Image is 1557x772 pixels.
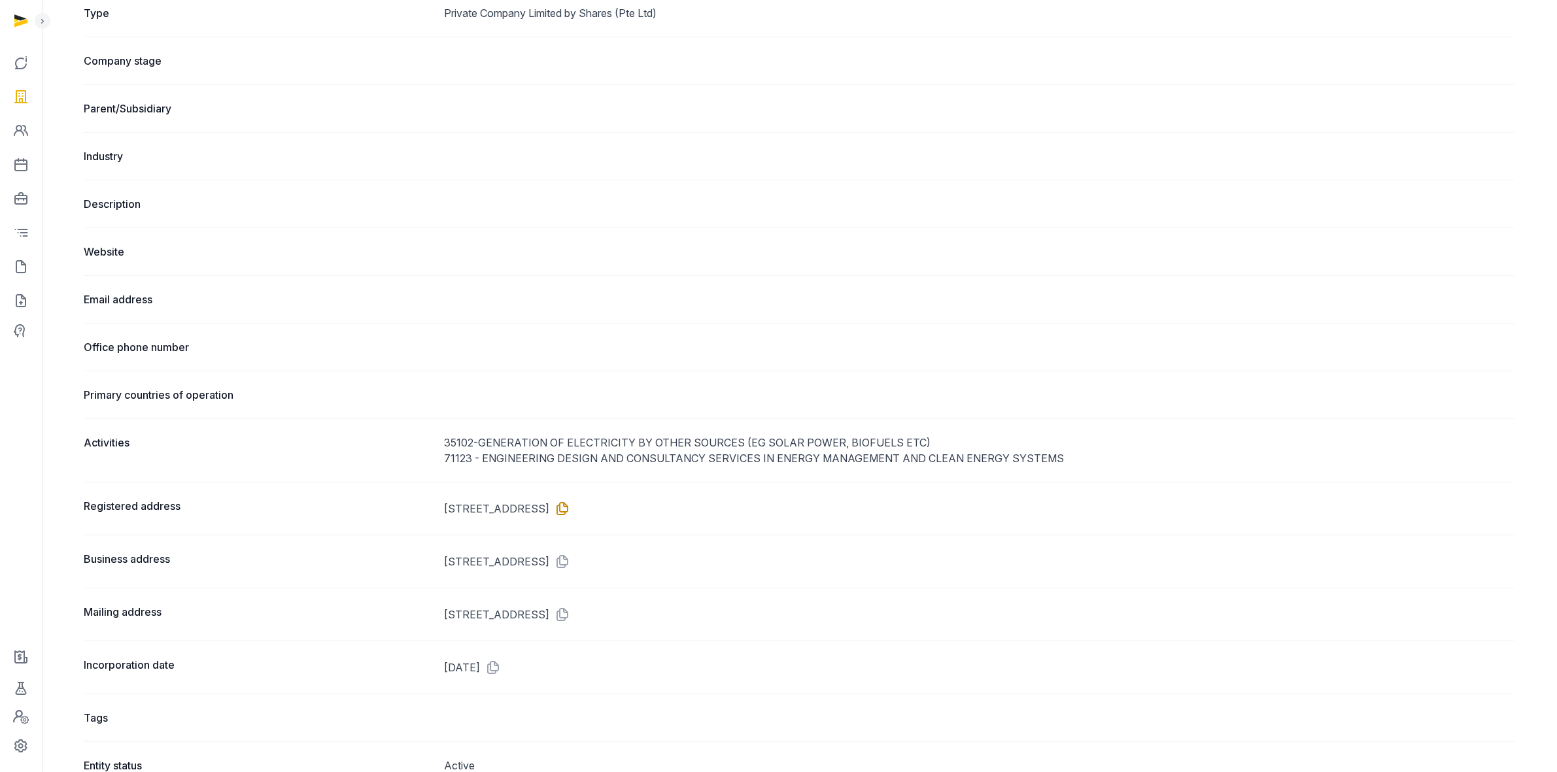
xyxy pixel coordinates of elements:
dd: [STREET_ADDRESS] [444,551,1515,572]
dd: [STREET_ADDRESS] [444,498,1515,519]
dt: Business address [84,551,434,572]
dt: Mailing address [84,604,434,625]
dt: Description [84,196,434,212]
dt: Type [84,5,434,21]
dt: Parent/Subsidiary [84,101,434,116]
dt: Office phone number [84,339,434,355]
dd: Private Company Limited by Shares (Pte Ltd) [444,5,1515,21]
div: 71123 - ENGINEERING DESIGN AND CONSULTANCY SERVICES IN ENERGY MANAGEMENT AND CLEAN ENERGY SYSTEMS [444,450,1515,466]
dt: Email address [84,292,434,307]
dt: Industry [84,148,434,164]
dt: Incorporation date [84,657,434,678]
div: 35102-GENERATION OF ELECTRICITY BY OTHER SOURCES (EG SOLAR POWER, BIOFUELS ETC) [444,435,1515,450]
dd: [STREET_ADDRESS] [444,604,1515,625]
dt: Activities [84,435,434,466]
dt: Tags [84,710,434,726]
dt: Company stage [84,53,434,69]
dt: Primary countries of operation [84,387,434,403]
dt: Website [84,244,434,260]
dd: [DATE] [444,657,1515,678]
dt: Registered address [84,498,434,519]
